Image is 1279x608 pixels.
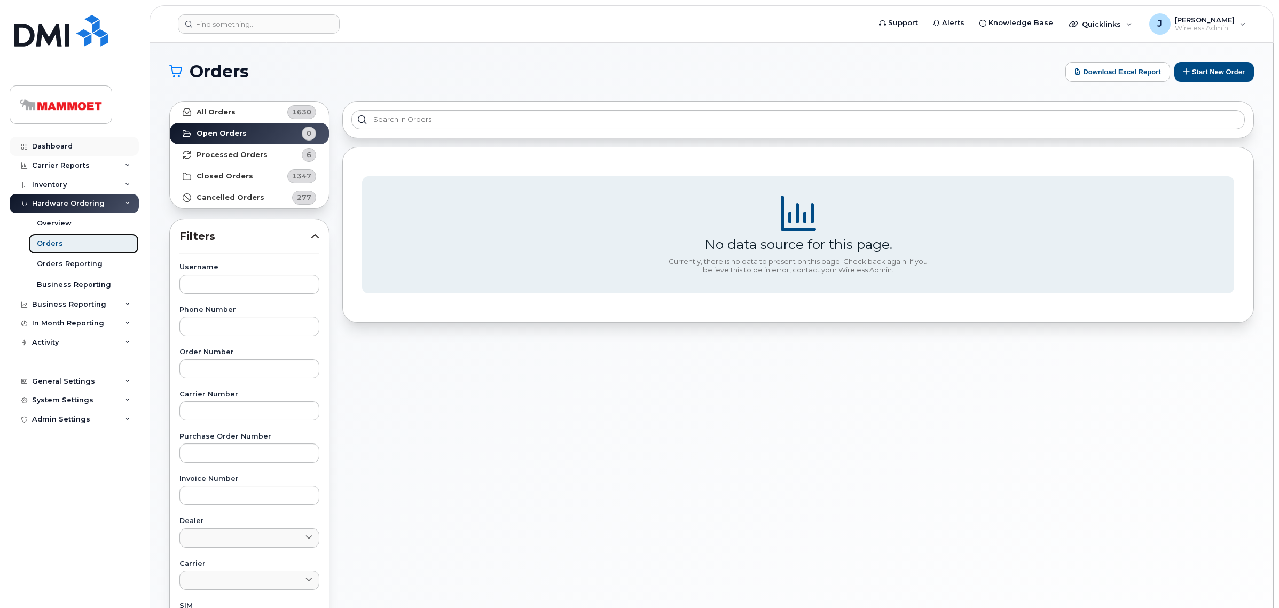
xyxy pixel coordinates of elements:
[292,107,311,117] span: 1630
[197,129,247,138] strong: Open Orders
[704,236,892,252] div: No data source for this page.
[179,349,319,356] label: Order Number
[1065,62,1170,82] button: Download Excel Report
[307,150,311,160] span: 6
[297,192,311,202] span: 277
[179,307,319,314] label: Phone Number
[170,144,329,166] a: Processed Orders6
[197,193,264,202] strong: Cancelled Orders
[197,151,268,159] strong: Processed Orders
[179,264,319,271] label: Username
[170,102,329,123] a: All Orders1630
[179,391,319,398] label: Carrier Number
[179,476,319,482] label: Invoice Number
[179,560,319,567] label: Carrier
[1174,62,1254,82] button: Start New Order
[197,108,236,116] strong: All Orders
[1233,562,1271,600] iframe: Messenger Launcher
[179,518,319,525] label: Dealer
[179,433,319,440] label: Purchase Order Number
[307,128,311,138] span: 0
[197,172,253,181] strong: Closed Orders
[170,123,329,144] a: Open Orders0
[179,229,311,244] span: Filters
[190,64,249,80] span: Orders
[665,258,932,274] div: Currently, there is no data to present on this page. Check back again. If you believe this to be ...
[170,187,329,208] a: Cancelled Orders277
[351,110,1245,129] input: Search in orders
[170,166,329,187] a: Closed Orders1347
[292,171,311,181] span: 1347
